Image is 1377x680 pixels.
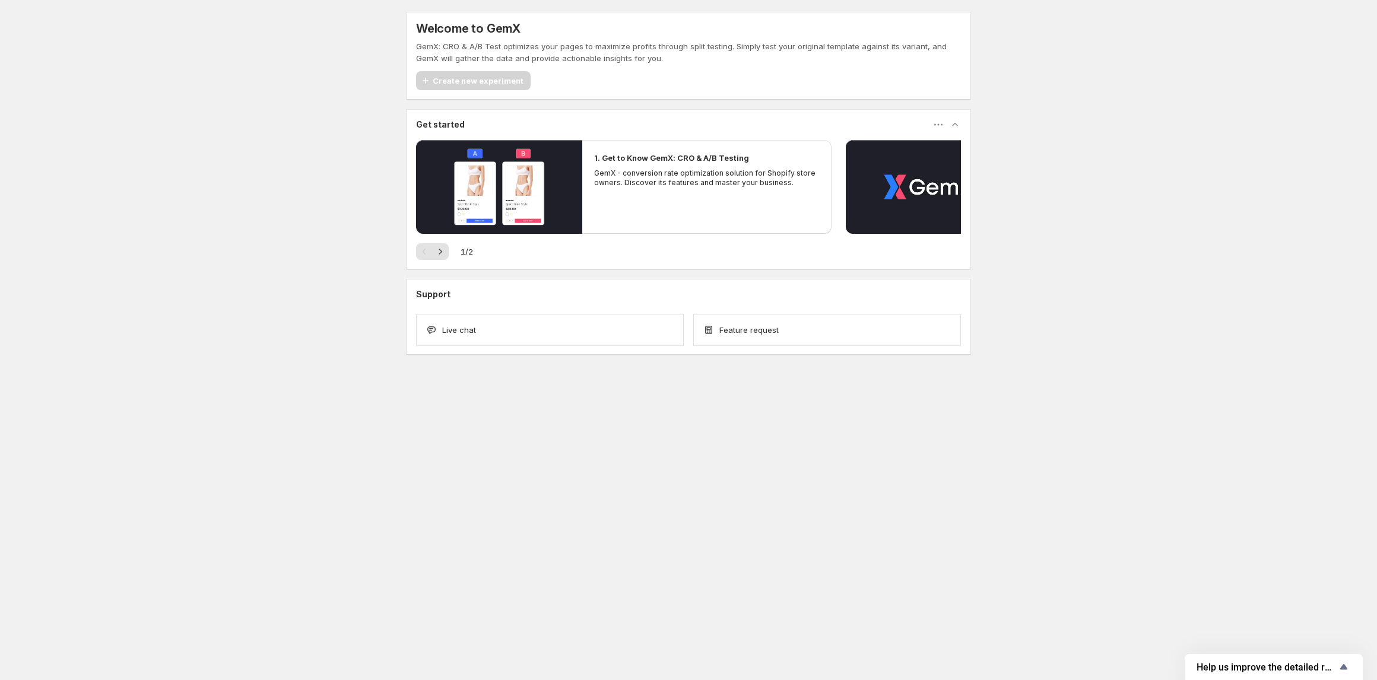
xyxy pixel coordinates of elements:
span: Feature request [719,324,779,336]
span: 1 / 2 [461,246,473,258]
button: Show survey - Help us improve the detailed report for A/B campaigns [1197,660,1351,674]
span: Live chat [442,324,476,336]
h2: 1. Get to Know GemX: CRO & A/B Testing [594,152,749,164]
p: GemX - conversion rate optimization solution for Shopify store owners. Discover its features and ... [594,169,820,188]
h5: Welcome to GemX [416,21,521,36]
h3: Support [416,288,450,300]
span: Help us improve the detailed report for A/B campaigns [1197,662,1337,673]
p: GemX: CRO & A/B Test optimizes your pages to maximize profits through split testing. Simply test ... [416,40,961,64]
h3: Get started [416,119,465,131]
